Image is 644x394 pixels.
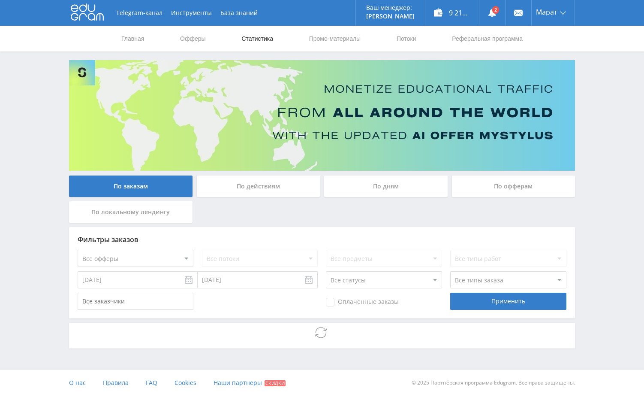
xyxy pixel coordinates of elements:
span: Марат [536,9,557,15]
img: Banner [69,60,575,171]
input: Все заказчики [78,293,193,310]
span: FAQ [146,379,157,387]
div: По заказам [69,176,193,197]
a: Реферальная программа [451,26,524,52]
span: Оплаченные заказы [326,298,399,306]
div: Применить [450,293,566,310]
a: Промо-материалы [308,26,361,52]
a: Статистика [241,26,274,52]
div: По офферам [452,176,575,197]
span: Скидки [265,380,286,386]
div: По действиям [197,176,320,197]
a: Потоки [396,26,417,52]
span: О нас [69,379,86,387]
a: Офферы [179,26,207,52]
div: Фильтры заказов [78,236,566,243]
span: Cookies [175,379,196,387]
span: Наши партнеры [214,379,262,387]
a: Главная [120,26,145,52]
p: [PERSON_NAME] [366,13,415,20]
p: Ваш менеджер: [366,4,415,11]
div: По дням [324,176,448,197]
div: По локальному лендингу [69,201,193,223]
span: Правила [103,379,129,387]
